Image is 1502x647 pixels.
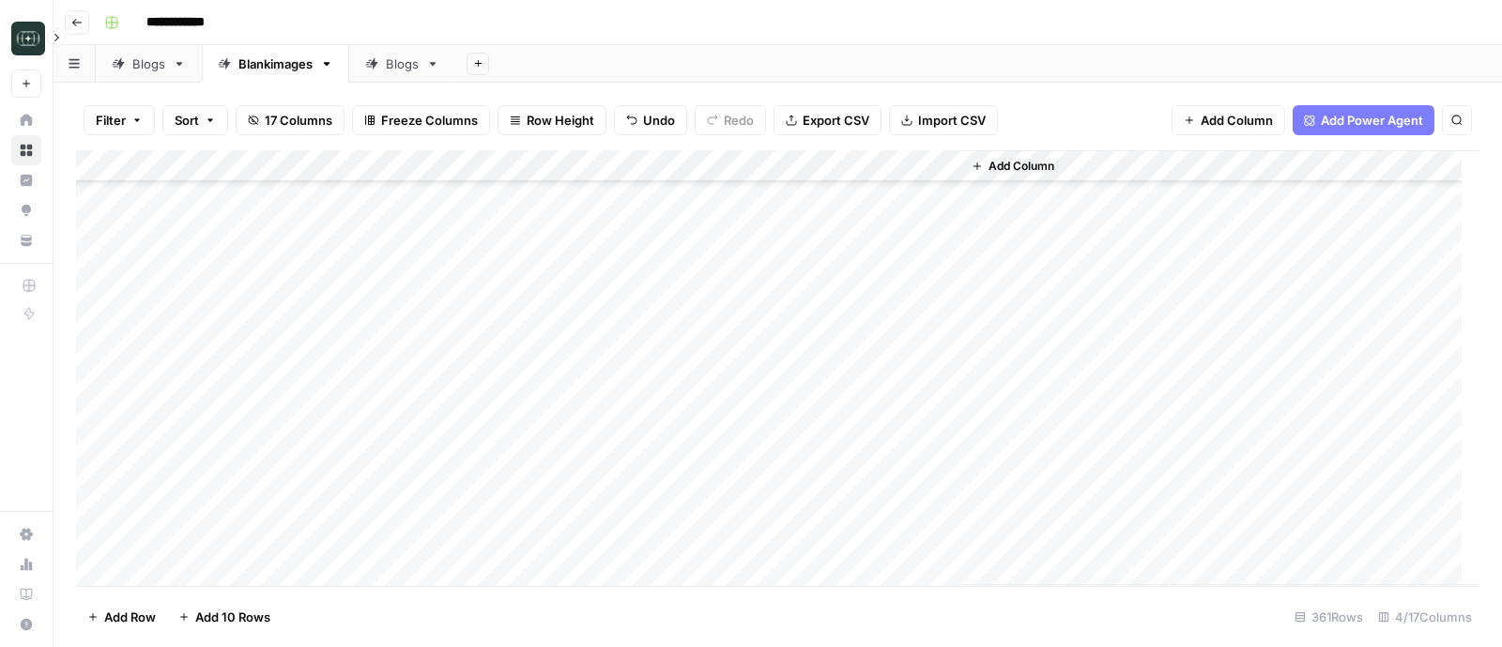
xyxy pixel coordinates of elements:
[236,105,345,135] button: 17 Columns
[202,45,349,83] a: Blankimages
[96,111,126,130] span: Filter
[889,105,998,135] button: Import CSV
[724,111,754,130] span: Redo
[11,135,41,165] a: Browse
[1321,111,1423,130] span: Add Power Agent
[11,225,41,255] a: Your Data
[989,158,1054,175] span: Add Column
[265,111,332,130] span: 17 Columns
[643,111,675,130] span: Undo
[386,54,419,73] div: Blogs
[96,45,202,83] a: Blogs
[964,154,1062,178] button: Add Column
[1293,105,1434,135] button: Add Power Agent
[1287,602,1371,632] div: 361 Rows
[11,15,41,62] button: Workspace: Catalyst
[11,22,45,55] img: Catalyst Logo
[11,165,41,195] a: Insights
[1371,602,1479,632] div: 4/17 Columns
[76,602,167,632] button: Add Row
[349,45,455,83] a: Blogs
[132,54,165,73] div: Blogs
[11,195,41,225] a: Opportunities
[352,105,490,135] button: Freeze Columns
[167,602,282,632] button: Add 10 Rows
[11,579,41,609] a: Learning Hub
[84,105,155,135] button: Filter
[1172,105,1285,135] button: Add Column
[11,105,41,135] a: Home
[11,519,41,549] a: Settings
[175,111,199,130] span: Sort
[1201,111,1273,130] span: Add Column
[803,111,869,130] span: Export CSV
[774,105,881,135] button: Export CSV
[162,105,228,135] button: Sort
[381,111,478,130] span: Freeze Columns
[614,105,687,135] button: Undo
[11,609,41,639] button: Help + Support
[527,111,594,130] span: Row Height
[238,54,313,73] div: Blankimages
[195,608,270,626] span: Add 10 Rows
[11,549,41,579] a: Usage
[918,111,986,130] span: Import CSV
[695,105,766,135] button: Redo
[104,608,156,626] span: Add Row
[498,105,606,135] button: Row Height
